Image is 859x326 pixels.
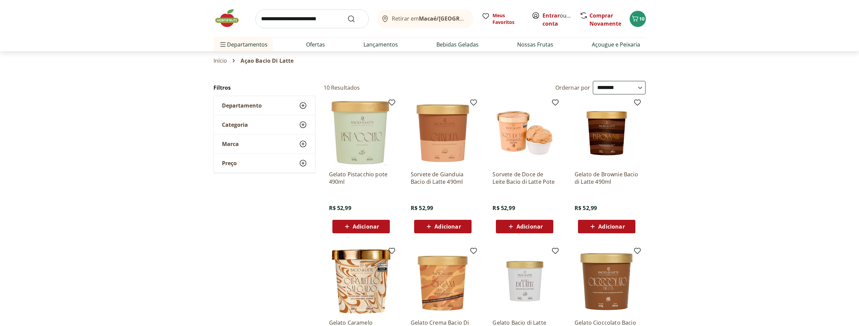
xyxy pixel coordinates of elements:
[329,171,393,185] a: Gelato Pistacchio pote 490ml
[419,15,495,22] b: Macaé/[GEOGRAPHIC_DATA]
[324,84,360,91] h2: 10 Resultados
[214,135,315,153] button: Marca
[222,160,237,167] span: Preço
[411,249,475,314] img: Gelato Crema Bacio Di Latte Pote 490ml
[329,101,393,165] img: Gelato Pistacchio pote 490ml
[434,224,461,229] span: Adicionar
[214,154,315,173] button: Preço
[329,204,351,212] span: R$ 52,99
[496,220,553,233] button: Adicionar
[214,96,315,115] button: Departamento
[589,12,621,27] a: Comprar Novamente
[598,224,625,229] span: Adicionar
[517,40,553,49] a: Nossas Frutas
[255,9,369,28] input: search
[213,8,247,28] img: Hortifruti
[411,171,475,185] a: Sorvete de Gianduia Bacio di Latte 490ml
[222,102,262,109] span: Departamento
[306,40,325,49] a: Ofertas
[222,141,239,147] span: Marca
[411,101,475,165] img: Sorvete de Gianduia Bacio di Latte 490ml
[575,204,597,212] span: R$ 52,99
[347,15,363,23] button: Submit Search
[411,204,433,212] span: R$ 52,99
[214,115,315,134] button: Categoria
[542,12,580,27] a: Criar conta
[222,121,248,128] span: Categoria
[575,249,639,314] img: Gelato Cioccolato Bacio di Latte 490ml
[575,101,639,165] img: Gelato de Brownie Bacio di Latte 490ml
[578,220,635,233] button: Adicionar
[516,224,543,229] span: Adicionar
[555,84,590,91] label: Ordernar por
[329,249,393,314] img: Gelato Caramelo Salgado Bacio Di Latte pote 490ml
[492,101,557,165] img: Sorvete de Doce de Leite Bacio di Latte Pote
[377,9,474,28] button: Retirar emMacaé/[GEOGRAPHIC_DATA]
[492,249,557,314] img: Gelato Bacio di Latte 490ml
[332,220,390,233] button: Adicionar
[363,40,398,49] a: Lançamentos
[542,12,560,19] a: Entrar
[630,11,646,27] button: Carrinho
[542,11,573,28] span: ou
[219,36,227,53] button: Menu
[213,58,227,64] a: Início
[392,16,466,22] span: Retirar em
[492,171,557,185] a: Sorvete de Doce de Leite Bacio di Latte Pote
[436,40,479,49] a: Bebidas Geladas
[241,58,294,64] span: Açao Bacio Di Latte
[639,16,645,22] span: 10
[492,204,515,212] span: R$ 52,99
[492,12,524,26] span: Meus Favoritos
[482,12,524,26] a: Meus Favoritos
[414,220,472,233] button: Adicionar
[575,171,639,185] a: Gelato de Brownie Bacio di Latte 490ml
[213,81,315,94] h2: Filtros
[219,36,268,53] span: Departamentos
[353,224,379,229] span: Adicionar
[592,40,640,49] a: Açougue e Peixaria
